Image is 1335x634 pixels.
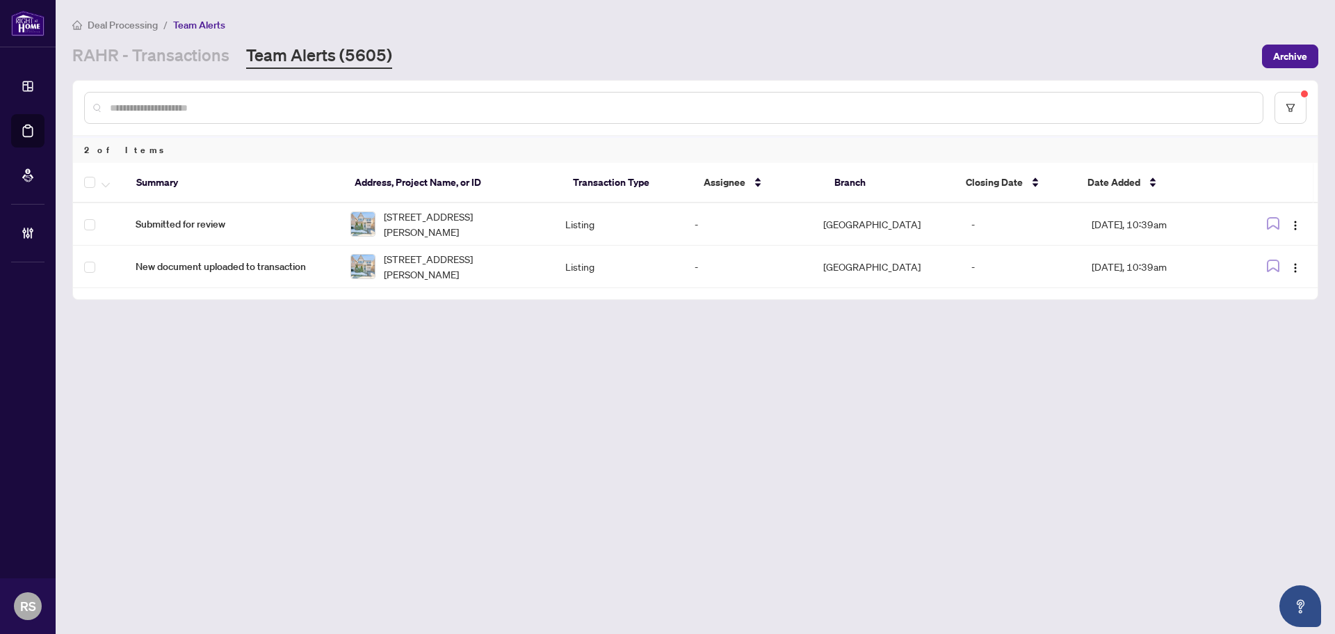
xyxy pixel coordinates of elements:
button: Logo [1284,213,1306,235]
img: thumbnail-img [351,255,375,278]
div: 2 of Items [73,136,1318,163]
th: Address, Project Name, or ID [343,163,562,203]
span: Assignee [704,175,745,190]
span: Archive [1273,45,1307,68]
td: [GEOGRAPHIC_DATA] [812,246,960,288]
th: Closing Date [955,163,1077,203]
img: logo [11,10,44,36]
button: Archive [1262,45,1318,68]
td: - [960,246,1081,288]
button: Logo [1284,255,1306,278]
button: filter [1275,92,1306,124]
img: Logo [1290,262,1301,274]
td: Listing [554,246,683,288]
td: [DATE], 10:39am [1081,246,1236,288]
span: Submitted for review [136,216,328,232]
span: Deal Processing [88,19,158,31]
img: thumbnail-img [351,212,375,236]
span: [STREET_ADDRESS][PERSON_NAME] [384,209,543,239]
th: Branch [823,163,954,203]
td: Listing [554,203,683,246]
button: Open asap [1279,585,1321,627]
a: RAHR - Transactions [72,44,229,69]
th: Assignee [693,163,823,203]
td: - [683,246,812,288]
th: Summary [125,163,343,203]
th: Transaction Type [562,163,693,203]
span: Date Added [1087,175,1140,190]
td: - [960,203,1081,246]
span: filter [1286,103,1295,113]
a: Team Alerts (5605) [246,44,392,69]
span: [STREET_ADDRESS][PERSON_NAME] [384,251,543,282]
span: Closing Date [966,175,1023,190]
span: home [72,20,82,30]
span: RS [20,596,36,616]
span: Team Alerts [173,19,225,31]
span: New document uploaded to transaction [136,259,328,274]
td: [GEOGRAPHIC_DATA] [812,203,960,246]
li: / [163,17,168,33]
td: - [683,203,812,246]
img: Logo [1290,220,1301,231]
th: Date Added [1076,163,1233,203]
td: [DATE], 10:39am [1081,203,1236,246]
